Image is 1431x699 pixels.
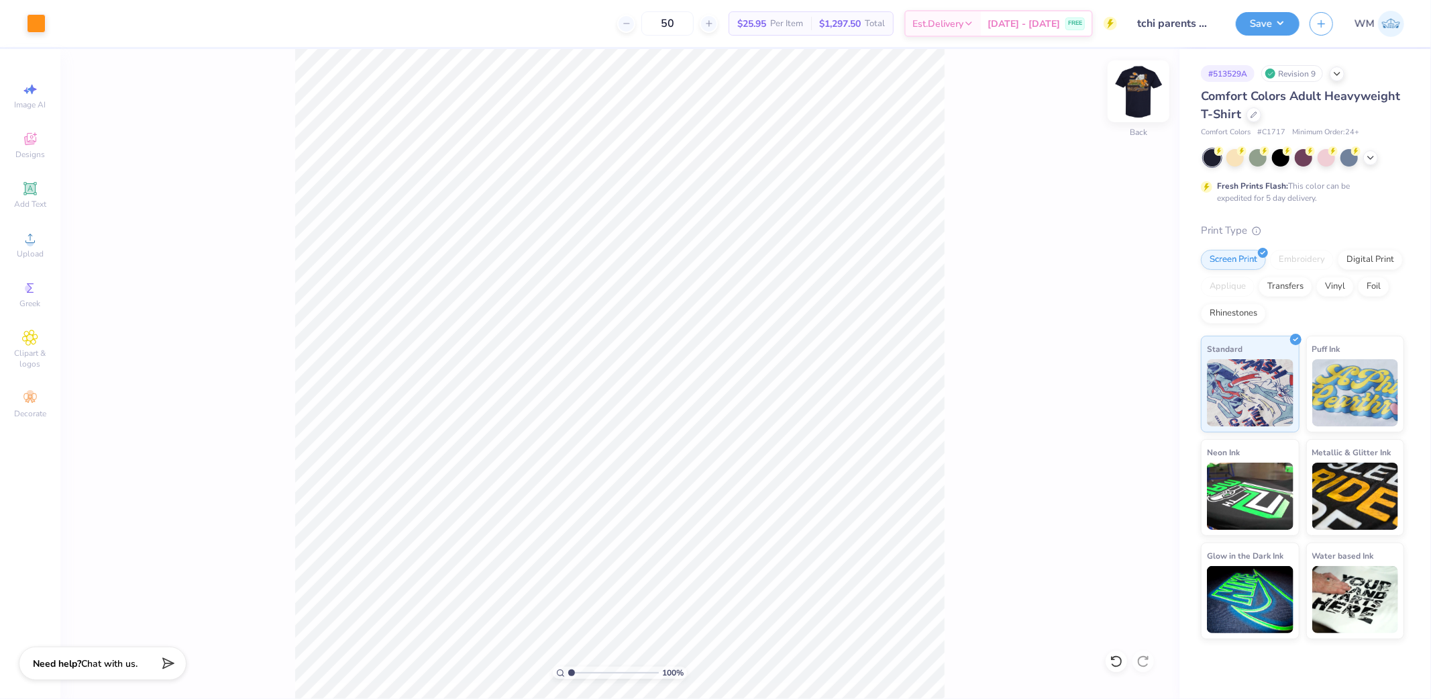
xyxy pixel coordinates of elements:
[1312,445,1391,459] span: Metallic & Glitter Ink
[1201,277,1255,297] div: Applique
[1217,181,1288,191] strong: Fresh Prints Flash:
[1201,304,1266,324] div: Rhinestones
[1292,127,1359,138] span: Minimum Order: 24 +
[14,408,46,419] span: Decorate
[770,17,803,31] span: Per Item
[20,298,41,309] span: Greek
[1312,463,1399,530] img: Metallic & Glitter Ink
[1201,127,1251,138] span: Comfort Colors
[1207,342,1242,356] span: Standard
[1112,64,1165,118] img: Back
[14,199,46,209] span: Add Text
[1312,549,1374,563] span: Water based Ink
[1358,277,1389,297] div: Foil
[1261,65,1323,82] div: Revision 9
[988,17,1060,31] span: [DATE] - [DATE]
[1207,359,1293,426] img: Standard
[1127,10,1226,37] input: Untitled Design
[15,99,46,110] span: Image AI
[33,657,81,670] strong: Need help?
[1312,359,1399,426] img: Puff Ink
[912,17,963,31] span: Est. Delivery
[865,17,885,31] span: Total
[1312,342,1340,356] span: Puff Ink
[1312,566,1399,633] img: Water based Ink
[1207,463,1293,530] img: Neon Ink
[1217,180,1382,204] div: This color can be expedited for 5 day delivery.
[1130,127,1147,139] div: Back
[737,17,766,31] span: $25.95
[1236,12,1300,36] button: Save
[1378,11,1404,37] img: Wilfredo Manabat
[1201,223,1404,238] div: Print Type
[1316,277,1354,297] div: Vinyl
[641,11,694,36] input: – –
[1207,566,1293,633] img: Glow in the Dark Ink
[1207,549,1283,563] span: Glow in the Dark Ink
[1207,445,1240,459] span: Neon Ink
[1338,250,1403,270] div: Digital Print
[1355,16,1375,32] span: WM
[662,667,684,679] span: 100 %
[1068,19,1082,28] span: FREE
[819,17,861,31] span: $1,297.50
[1355,11,1404,37] a: WM
[1201,65,1255,82] div: # 513529A
[1259,277,1312,297] div: Transfers
[81,657,138,670] span: Chat with us.
[1201,250,1266,270] div: Screen Print
[1201,88,1400,122] span: Comfort Colors Adult Heavyweight T-Shirt
[17,248,44,259] span: Upload
[1257,127,1285,138] span: # C1717
[15,149,45,160] span: Designs
[7,348,54,369] span: Clipart & logos
[1270,250,1334,270] div: Embroidery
